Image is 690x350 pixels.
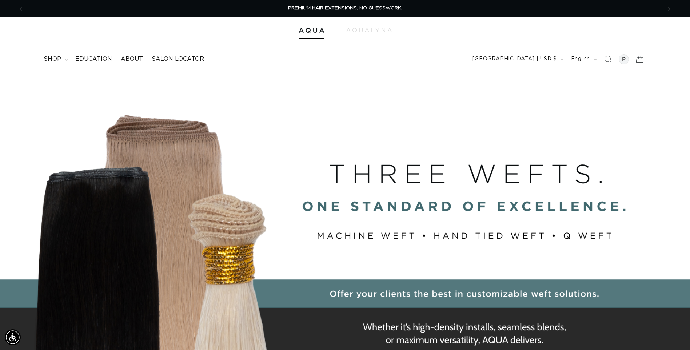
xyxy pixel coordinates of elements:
[71,51,116,67] a: Education
[571,55,590,63] span: English
[5,329,21,345] div: Accessibility Menu
[472,55,557,63] span: [GEOGRAPHIC_DATA] | USD $
[44,55,61,63] span: shop
[567,52,600,66] button: English
[288,6,402,11] span: PREMIUM HAIR EXTENSIONS. NO GUESSWORK.
[116,51,147,67] a: About
[75,55,112,63] span: Education
[346,28,392,32] img: aqualyna.com
[147,51,208,67] a: Salon Locator
[661,2,677,16] button: Next announcement
[13,2,29,16] button: Previous announcement
[468,52,567,66] button: [GEOGRAPHIC_DATA] | USD $
[152,55,204,63] span: Salon Locator
[121,55,143,63] span: About
[299,28,324,33] img: Aqua Hair Extensions
[39,51,71,67] summary: shop
[600,51,616,67] summary: Search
